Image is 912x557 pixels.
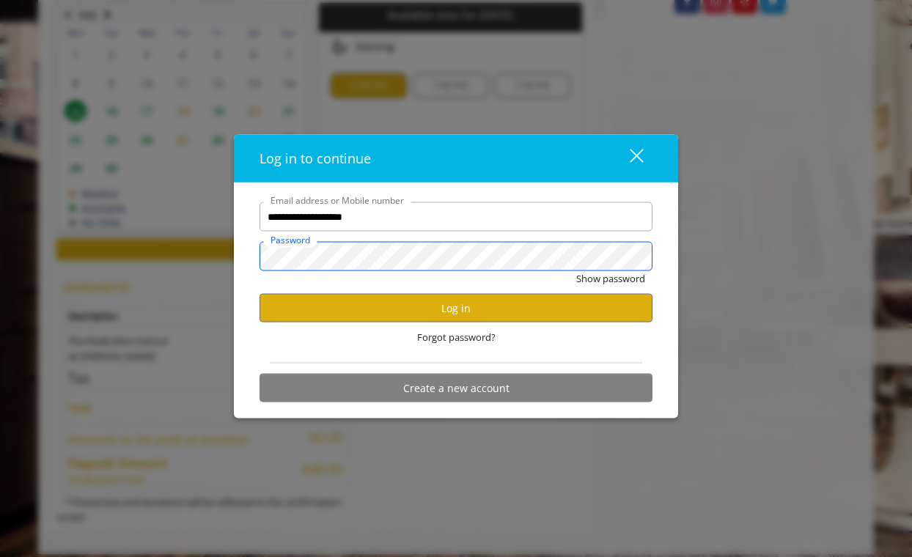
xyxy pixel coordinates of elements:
label: Password [263,233,317,247]
label: Email address or Mobile number [263,193,411,207]
input: Email address or Mobile number [260,202,652,232]
button: Log in [260,294,652,322]
input: Password [260,242,652,271]
div: close dialog [613,147,642,169]
span: Forgot password? [417,330,496,345]
button: Create a new account [260,374,652,402]
button: close dialog [603,144,652,174]
span: Log in to continue [260,150,371,167]
button: Show password [576,271,645,287]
